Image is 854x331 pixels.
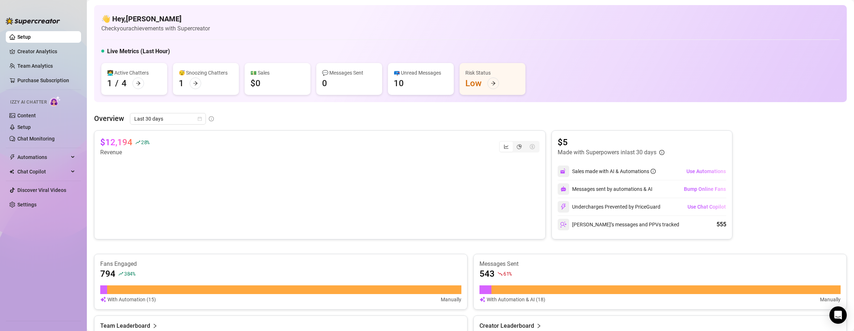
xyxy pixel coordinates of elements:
a: Purchase Subscription [17,75,75,86]
span: Izzy AI Chatter [10,99,47,106]
a: Settings [17,202,37,208]
span: 384 % [124,270,135,277]
span: thunderbolt [9,154,15,160]
span: Automations [17,151,69,163]
article: Overview [94,113,124,124]
div: 👩‍💻 Active Chatters [107,69,161,77]
span: info-circle [209,116,214,121]
article: 543 [479,268,495,280]
a: Team Analytics [17,63,53,69]
img: svg%3e [560,204,567,210]
a: Setup [17,34,31,40]
article: Creator Leaderboard [479,322,534,330]
span: right [536,322,541,330]
img: svg%3e [560,168,567,175]
span: 28 % [141,139,149,146]
span: line-chart [504,144,509,149]
article: Fans Engaged [100,260,461,268]
span: calendar [198,117,202,121]
div: Sales made with AI & Automations [572,167,656,175]
span: Chat Copilot [17,166,69,177]
span: 61 % [503,270,512,277]
div: 💬 Messages Sent [322,69,376,77]
img: AI Chatter [50,96,61,106]
a: Discover Viral Videos [17,187,66,193]
article: With Automation (15) [107,296,156,303]
span: pie-chart [517,144,522,149]
article: Revenue [100,148,149,157]
h5: Live Metrics (Last Hour) [107,47,170,56]
div: 📪 Unread Messages [394,69,448,77]
div: Risk Status [465,69,520,77]
div: 💵 Sales [250,69,305,77]
a: Creator Analytics [17,46,75,57]
div: $0 [250,77,261,89]
div: 😴 Snoozing Chatters [179,69,233,77]
div: 4 [122,77,127,89]
span: Use Chat Copilot [688,204,726,210]
span: arrow-right [136,81,141,86]
span: right [152,322,157,330]
button: Bump Online Fans [684,183,726,195]
div: 1 [179,77,184,89]
img: svg%3e [561,186,566,192]
article: Made with Superpowers in last 30 days [558,148,656,157]
button: Use Chat Copilot [687,201,726,213]
span: Last 30 days [134,113,202,124]
span: arrow-right [193,81,198,86]
div: 10 [394,77,404,89]
span: Bump Online Fans [684,186,726,192]
img: svg%3e [100,296,106,303]
span: fall [498,271,503,276]
article: Manually [820,296,841,303]
span: arrow-right [491,81,496,86]
img: Chat Copilot [9,169,14,174]
article: $5 [558,137,664,148]
div: 1 [107,77,112,89]
img: svg%3e [560,221,567,228]
div: Undercharges Prevented by PriceGuard [558,201,660,213]
article: Team Leaderboard [100,322,150,330]
article: Check your achievements with Supercreator [101,24,210,33]
h4: 👋 Hey, [PERSON_NAME] [101,14,210,24]
div: [PERSON_NAME]’s messages and PPVs tracked [558,219,679,230]
img: svg%3e [479,296,485,303]
span: rise [118,271,123,276]
article: $12,194 [100,137,132,148]
a: Setup [17,124,31,130]
span: rise [135,140,140,145]
article: 794 [100,268,115,280]
a: Chat Monitoring [17,136,55,142]
div: 0 [322,77,327,89]
span: Use Automations [686,168,726,174]
a: Content [17,113,36,118]
article: Messages Sent [479,260,841,268]
button: Use Automations [686,165,726,177]
img: logo-BBDzfeDw.svg [6,17,60,25]
div: Messages sent by automations & AI [558,183,652,195]
article: With Automation & AI (18) [487,296,545,303]
span: dollar-circle [530,144,535,149]
article: Manually [441,296,461,303]
div: segmented control [499,141,540,152]
span: info-circle [651,169,656,174]
div: Open Intercom Messenger [829,306,847,324]
span: info-circle [659,150,664,155]
div: 555 [716,220,726,229]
